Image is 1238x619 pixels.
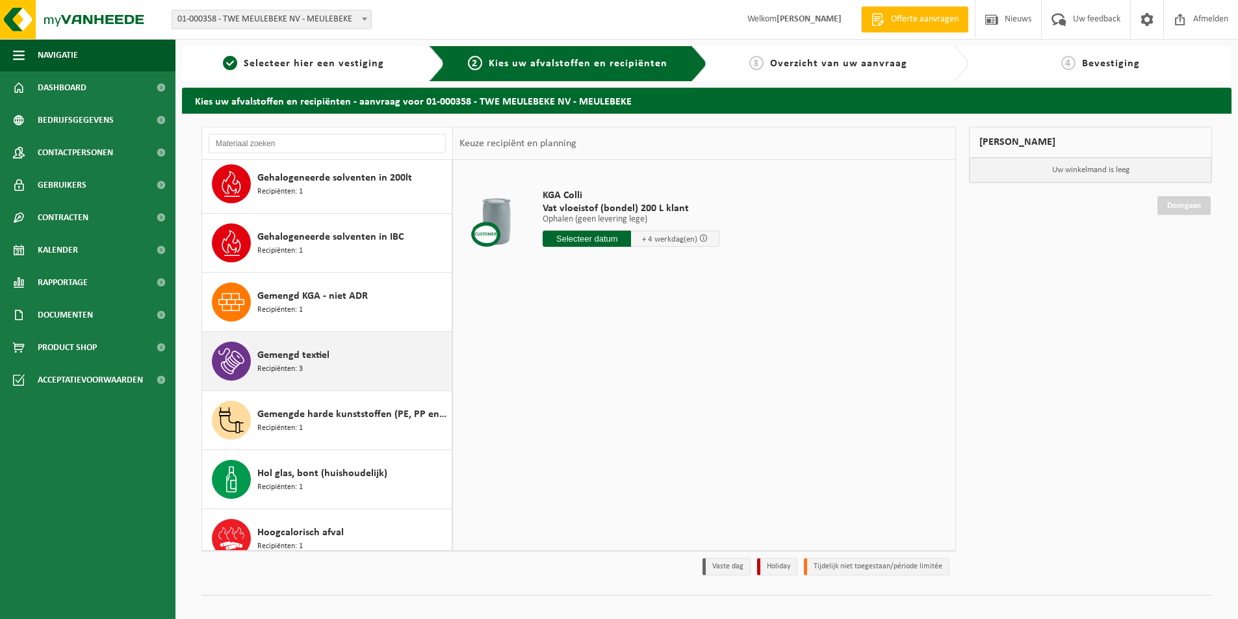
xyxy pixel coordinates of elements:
span: Overzicht van uw aanvraag [770,58,907,69]
span: Recipiënten: 3 [257,363,303,375]
p: Uw winkelmand is leeg [970,158,1211,183]
span: Recipiënten: 1 [257,245,303,257]
span: Recipiënten: 1 [257,481,303,494]
a: Offerte aanvragen [861,6,968,32]
span: 1 [223,56,237,70]
span: 3 [749,56,764,70]
span: Documenten [38,299,93,331]
span: Contactpersonen [38,136,113,169]
a: 1Selecteer hier een vestiging [188,56,419,71]
span: Recipiënten: 1 [257,186,303,198]
span: Kalender [38,234,78,266]
h2: Kies uw afvalstoffen en recipiënten - aanvraag voor 01-000358 - TWE MEULEBEKE NV - MEULEBEKE [182,88,1232,113]
span: Product Shop [38,331,97,364]
span: Rapportage [38,266,88,299]
button: Gemengd textiel Recipiënten: 3 [202,332,452,391]
span: 01-000358 - TWE MEULEBEKE NV - MEULEBEKE [172,10,372,29]
span: Acceptatievoorwaarden [38,364,143,396]
span: Recipiënten: 1 [257,422,303,435]
span: + 4 werkdag(en) [642,235,697,244]
button: Gemengd KGA - niet ADR Recipiënten: 1 [202,273,452,332]
a: Doorgaan [1157,196,1211,215]
span: 01-000358 - TWE MEULEBEKE NV - MEULEBEKE [172,10,371,29]
p: Ophalen (geen levering lege) [543,215,719,224]
span: 4 [1061,56,1076,70]
strong: [PERSON_NAME] [777,14,842,24]
span: Recipiënten: 1 [257,304,303,316]
button: Hoogcalorisch afval Recipiënten: 1 [202,509,452,568]
span: 2 [468,56,482,70]
li: Vaste dag [703,558,751,575]
span: Gehalogeneerde solventen in 200lt [257,170,412,186]
span: Vat vloeistof (bondel) 200 L klant [543,202,719,215]
li: Holiday [757,558,797,575]
span: Gemengd textiel [257,347,329,363]
span: Dashboard [38,71,86,104]
span: Selecteer hier een vestiging [244,58,384,69]
span: Recipiënten: 1 [257,540,303,553]
button: Gemengde harde kunststoffen (PE, PP en PVC), recycleerbaar (industrieel) Recipiënten: 1 [202,391,452,450]
input: Materiaal zoeken [209,134,446,153]
button: Gehalogeneerde solventen in IBC Recipiënten: 1 [202,214,452,273]
span: KGA Colli [543,189,719,202]
span: Bevestiging [1082,58,1140,69]
span: Hol glas, bont (huishoudelijk) [257,466,387,481]
input: Selecteer datum [543,231,631,247]
div: [PERSON_NAME] [969,127,1212,158]
span: Gemengd KGA - niet ADR [257,288,368,304]
span: Hoogcalorisch afval [257,525,344,540]
span: Contracten [38,201,88,234]
li: Tijdelijk niet toegestaan/période limitée [804,558,949,575]
button: Gehalogeneerde solventen in 200lt Recipiënten: 1 [202,155,452,214]
span: Gebruikers [38,169,86,201]
div: Keuze recipiënt en planning [453,127,583,160]
span: Gehalogeneerde solventen in IBC [257,229,404,245]
span: Kies uw afvalstoffen en recipiënten [489,58,667,69]
span: Navigatie [38,39,78,71]
span: Bedrijfsgegevens [38,104,114,136]
span: Gemengde harde kunststoffen (PE, PP en PVC), recycleerbaar (industrieel) [257,407,448,422]
span: Offerte aanvragen [888,13,962,26]
button: Hol glas, bont (huishoudelijk) Recipiënten: 1 [202,450,452,509]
